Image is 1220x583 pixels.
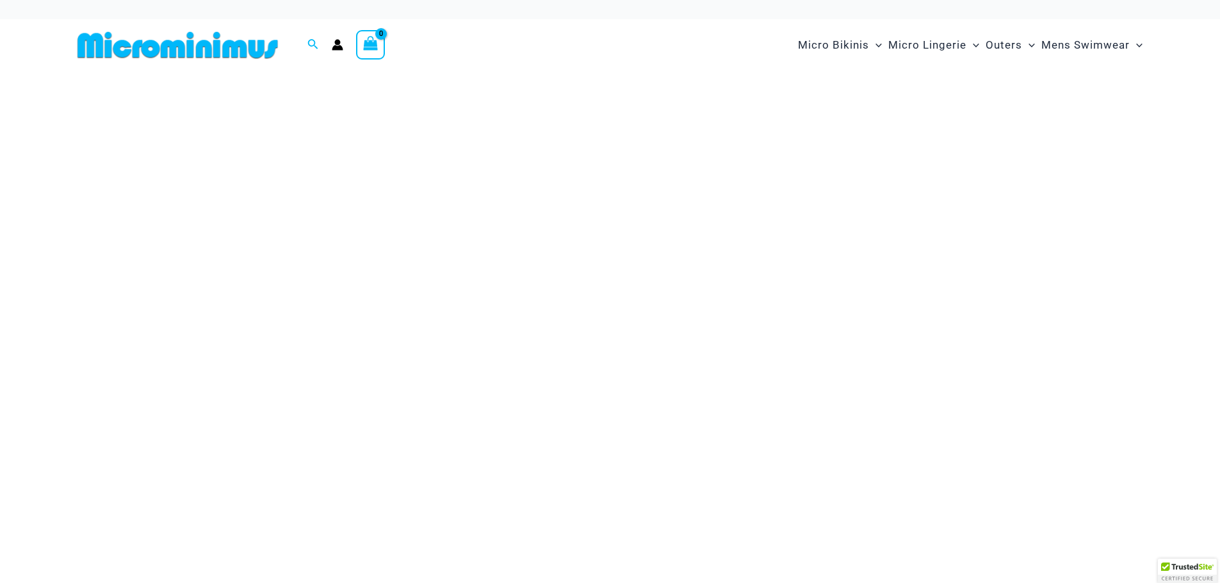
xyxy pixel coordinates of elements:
[356,30,386,60] a: View Shopping Cart, empty
[1038,26,1146,65] a: Mens SwimwearMenu ToggleMenu Toggle
[793,24,1148,67] nav: Site Navigation
[7,84,1213,494] img: Waves Breaking Ocean Bikini Pack
[986,29,1022,61] span: Outers
[869,29,882,61] span: Menu Toggle
[885,26,982,65] a: Micro LingerieMenu ToggleMenu Toggle
[72,31,283,60] img: MM SHOP LOGO FLAT
[307,37,319,53] a: Search icon link
[1158,559,1217,583] div: TrustedSite Certified
[982,26,1038,65] a: OutersMenu ToggleMenu Toggle
[795,26,885,65] a: Micro BikinisMenu ToggleMenu Toggle
[798,29,869,61] span: Micro Bikinis
[1022,29,1035,61] span: Menu Toggle
[332,39,343,51] a: Account icon link
[1041,29,1130,61] span: Mens Swimwear
[1130,29,1143,61] span: Menu Toggle
[966,29,979,61] span: Menu Toggle
[888,29,966,61] span: Micro Lingerie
